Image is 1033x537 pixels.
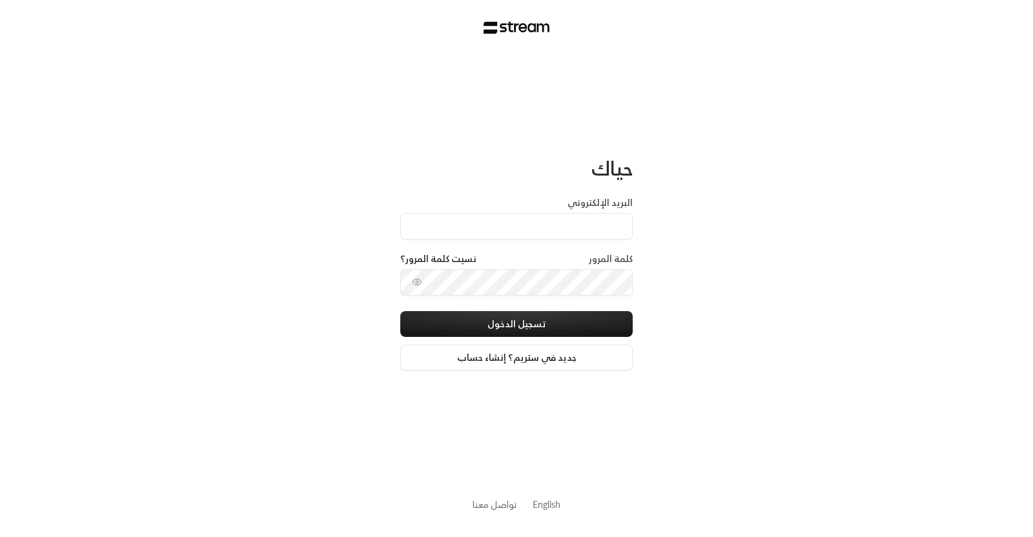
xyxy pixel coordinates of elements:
[533,492,560,516] a: English
[407,272,427,292] button: toggle password visibility
[484,21,550,34] img: Stream Logo
[591,151,633,185] span: حياك
[473,498,517,511] button: تواصل معنا
[400,252,476,265] a: نسيت كلمة المرور؟
[400,311,633,337] button: تسجيل الدخول
[568,196,633,209] label: البريد الإلكتروني
[400,345,633,370] a: جديد في ستريم؟ إنشاء حساب
[473,496,517,512] a: تواصل معنا
[589,252,633,265] label: كلمة المرور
